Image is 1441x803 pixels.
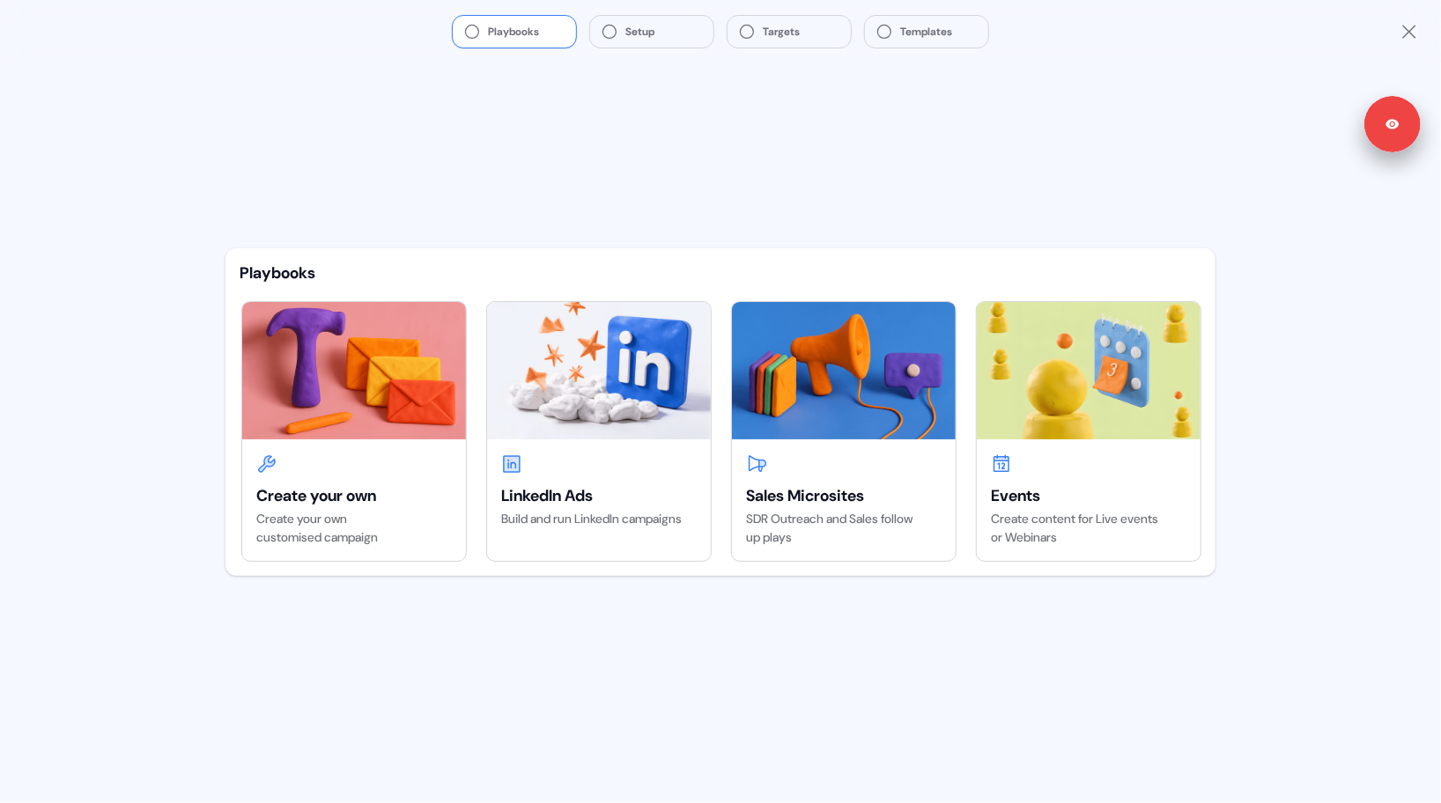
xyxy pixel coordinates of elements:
[453,16,576,48] button: Playbooks
[991,510,1186,547] div: Create content for Live events or Webinars
[240,262,1201,284] div: Playbooks
[501,485,697,506] div: LinkedIn Ads
[1399,21,1420,42] button: Close
[991,485,1186,506] div: Events
[256,510,452,547] div: Create your own customised campaign
[590,16,713,48] button: Setup
[728,16,851,48] button: Targets
[501,510,697,528] div: Build and run LinkedIn campaigns
[732,302,956,439] img: Sales Microsites
[746,510,942,547] div: SDR Outreach and Sales follow up plays
[242,302,466,439] img: Create your own
[746,485,942,506] div: Sales Microsites
[865,16,988,48] button: Templates
[256,485,452,506] div: Create your own
[977,302,1201,439] img: Events
[487,302,711,439] img: LinkedIn Ads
